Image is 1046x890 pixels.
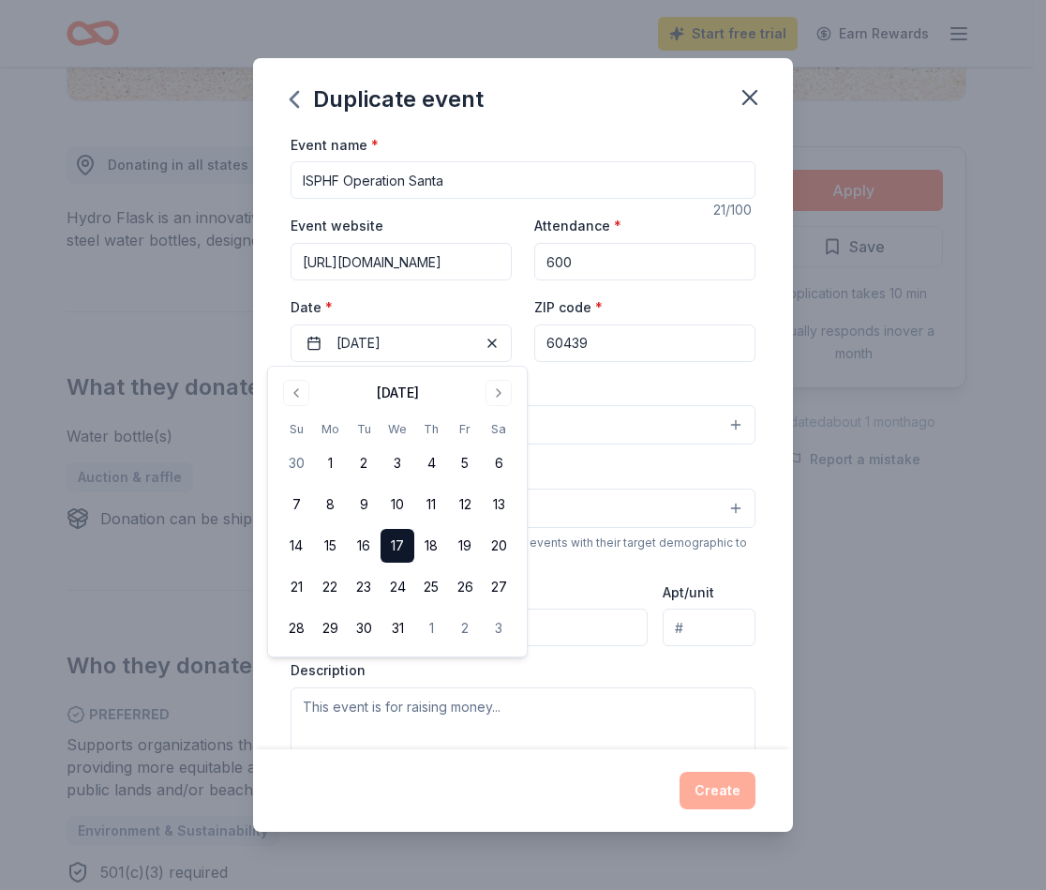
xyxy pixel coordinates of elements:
[534,298,603,317] label: ZIP code
[381,529,414,563] button: 17
[279,488,313,521] button: 7
[347,446,381,480] button: 2
[414,419,448,439] th: Thursday
[381,611,414,645] button: 31
[414,611,448,645] button: 1
[291,161,755,199] input: Spring Fundraiser
[291,136,379,155] label: Event name
[313,446,347,480] button: 1
[291,84,484,114] div: Duplicate event
[291,217,383,235] label: Event website
[347,611,381,645] button: 30
[381,446,414,480] button: 3
[313,611,347,645] button: 29
[482,611,516,645] button: 3
[279,611,313,645] button: 28
[713,199,755,221] div: 21 /100
[313,419,347,439] th: Monday
[381,488,414,521] button: 10
[448,570,482,604] button: 26
[377,382,419,404] div: [DATE]
[313,529,347,563] button: 15
[279,419,313,439] th: Sunday
[347,529,381,563] button: 16
[347,570,381,604] button: 23
[279,529,313,563] button: 14
[482,529,516,563] button: 20
[347,419,381,439] th: Tuesday
[482,488,516,521] button: 13
[291,661,366,680] label: Description
[381,570,414,604] button: 24
[313,488,347,521] button: 8
[482,570,516,604] button: 27
[663,609,755,646] input: #
[283,380,309,406] button: Go to previous month
[663,583,714,602] label: Apt/unit
[482,446,516,480] button: 6
[486,380,512,406] button: Go to next month
[291,243,512,280] input: https://www...
[291,298,512,317] label: Date
[448,488,482,521] button: 12
[414,488,448,521] button: 11
[381,419,414,439] th: Wednesday
[414,446,448,480] button: 4
[291,324,512,362] button: [DATE]
[534,324,755,362] input: 12345 (U.S. only)
[414,529,448,563] button: 18
[279,570,313,604] button: 21
[448,446,482,480] button: 5
[448,419,482,439] th: Friday
[347,488,381,521] button: 9
[534,243,755,280] input: 20
[279,446,313,480] button: 30
[482,419,516,439] th: Saturday
[414,570,448,604] button: 25
[534,217,621,235] label: Attendance
[313,570,347,604] button: 22
[448,529,482,563] button: 19
[448,611,482,645] button: 2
